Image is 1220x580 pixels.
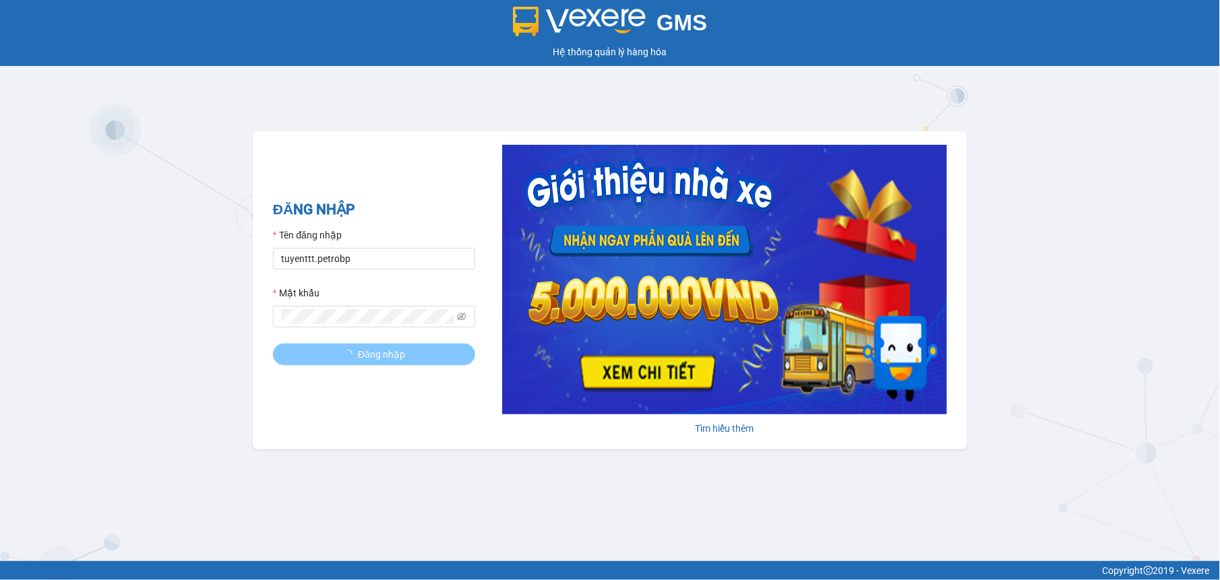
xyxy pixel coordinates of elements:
div: Tìm hiểu thêm [502,421,947,436]
img: logo 2 [513,7,646,36]
span: GMS [657,10,707,35]
label: Mật khẩu [273,286,319,300]
div: Copyright 2019 - Vexere [10,563,1210,578]
input: Mật khẩu [281,309,454,324]
span: eye-invisible [457,312,466,321]
input: Tên đăng nhập [273,248,475,269]
div: Hệ thống quản lý hàng hóa [3,44,1217,59]
img: banner-0 [502,145,947,414]
label: Tên đăng nhập [273,228,342,243]
a: GMS [513,20,708,31]
span: copyright [1144,566,1153,575]
h2: ĐĂNG NHẬP [273,199,475,221]
span: Đăng nhập [358,347,405,362]
span: loading [343,350,358,359]
button: Đăng nhập [273,344,475,365]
